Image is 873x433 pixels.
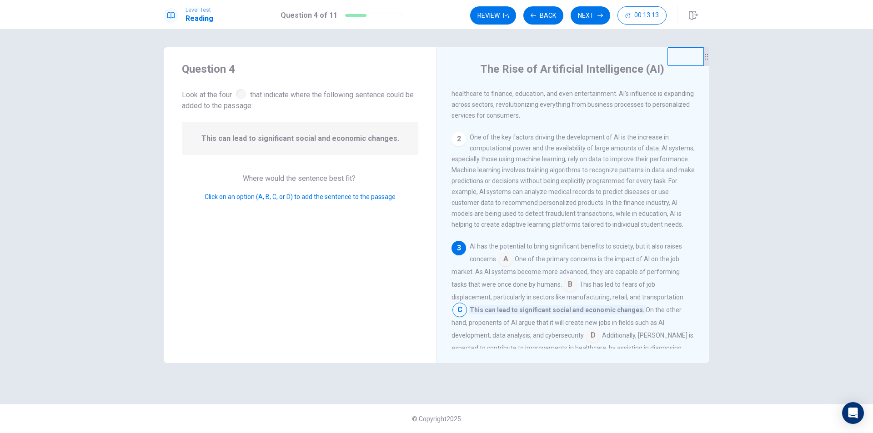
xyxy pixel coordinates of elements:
[523,6,563,25] button: Back
[634,12,659,19] span: 00:13:13
[480,62,664,76] h4: The Rise of Artificial Intelligence (AI)
[182,62,418,76] h4: Question 4
[842,402,864,424] div: Open Intercom Messenger
[563,277,577,292] span: B
[182,87,418,111] span: Look at the four that indicate where the following sentence could be added to the passage:
[470,243,682,263] span: AI has the potential to bring significant benefits to society, but it also raises concerns.
[452,303,467,317] span: C
[452,332,693,363] span: Additionally, [PERSON_NAME] is expected to contribute to improvements in healthcare, by assisting...
[617,6,667,25] button: 00:13:13
[243,174,357,183] span: Where would the sentence best fit?
[469,305,646,314] span: This can lead to significant social and economic changes.
[452,255,680,288] span: One of the primary concerns is the impact of AI on the job market. As AI systems become more adva...
[452,134,695,228] span: One of the key factors driving the development of AI is the increase in computational power and t...
[452,132,466,146] div: 2
[186,7,213,13] span: Level Test
[452,241,466,255] div: 3
[412,415,461,423] span: © Copyright 2025
[498,252,513,266] span: A
[186,13,213,24] h1: Reading
[201,133,399,144] span: This can lead to significant social and economic changes.
[281,10,337,21] h1: Question 4 of 11
[205,193,396,200] span: Click on an option (A, B, C, or D) to add the sentence to the passage
[571,6,610,25] button: Next
[452,306,682,339] span: On the other hand, proponents of AI argue that it will create new jobs in fields such as AI devel...
[470,6,516,25] button: Review
[586,328,600,343] span: D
